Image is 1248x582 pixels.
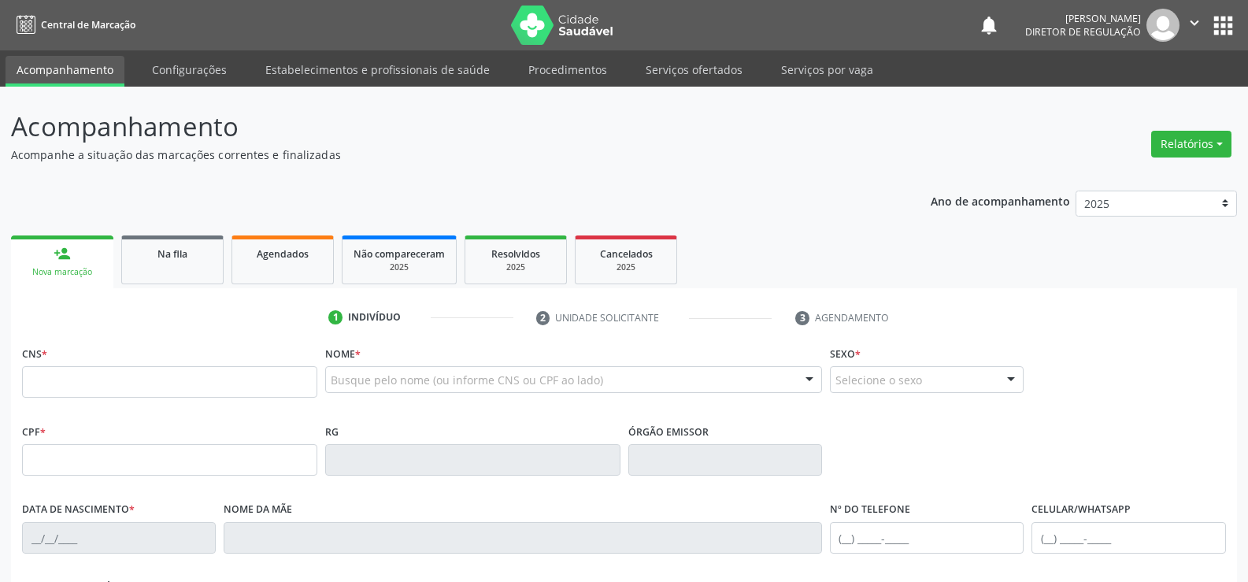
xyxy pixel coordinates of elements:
span: Selecione o sexo [835,372,922,388]
span: Agendados [257,247,309,261]
span: Central de Marcação [41,18,135,32]
label: Sexo [830,342,861,366]
button: notifications [978,14,1000,36]
i:  [1186,14,1203,32]
span: Resolvidos [491,247,540,261]
div: Indivíduo [348,310,401,324]
span: Cancelados [600,247,653,261]
span: Não compareceram [354,247,445,261]
p: Acompanhamento [11,107,869,146]
button: Relatórios [1151,131,1231,158]
a: Estabelecimentos e profissionais de saúde [254,56,501,83]
div: 2025 [587,261,665,273]
p: Ano de acompanhamento [931,191,1070,210]
div: 2025 [476,261,555,273]
a: Serviços ofertados [635,56,754,83]
a: Configurações [141,56,238,83]
label: CNS [22,342,47,366]
a: Serviços por vaga [770,56,884,83]
input: (__) _____-_____ [1031,522,1225,554]
label: Órgão emissor [628,420,709,444]
input: (__) _____-_____ [830,522,1024,554]
button: apps [1209,12,1237,39]
label: Nome [325,342,361,366]
div: person_add [54,245,71,262]
label: CPF [22,420,46,444]
div: Nova marcação [22,266,102,278]
span: Diretor de regulação [1025,25,1141,39]
label: Data de nascimento [22,498,135,522]
p: Acompanhe a situação das marcações correntes e finalizadas [11,146,869,163]
div: 1 [328,310,343,324]
label: Celular/WhatsApp [1031,498,1131,522]
div: [PERSON_NAME] [1025,12,1141,25]
label: Nº do Telefone [830,498,910,522]
img: img [1146,9,1179,42]
span: Busque pelo nome (ou informe CNS ou CPF ao lado) [331,372,603,388]
a: Acompanhamento [6,56,124,87]
a: Procedimentos [517,56,618,83]
button:  [1179,9,1209,42]
input: __/__/____ [22,522,216,554]
label: RG [325,420,339,444]
div: 2025 [354,261,445,273]
label: Nome da mãe [224,498,292,522]
span: Na fila [157,247,187,261]
a: Central de Marcação [11,12,135,38]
